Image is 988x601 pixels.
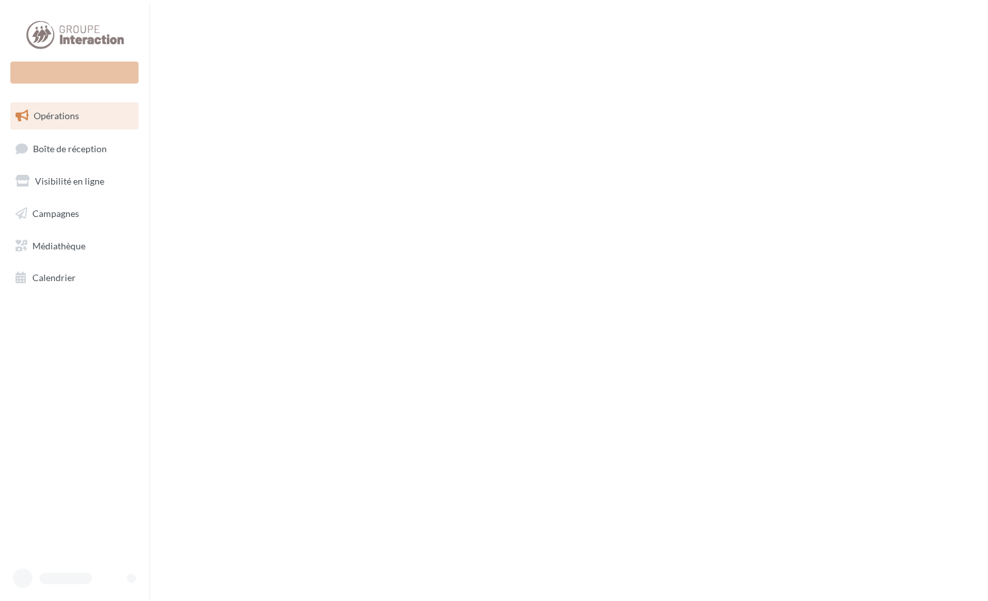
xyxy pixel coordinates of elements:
span: Visibilité en ligne [35,176,104,187]
a: Calendrier [8,264,141,291]
a: Opérations [8,102,141,130]
span: Boîte de réception [33,142,107,153]
span: Opérations [34,110,79,121]
a: Campagnes [8,200,141,227]
span: Campagnes [32,208,79,219]
span: Calendrier [32,272,76,283]
a: Visibilité en ligne [8,168,141,195]
span: Médiathèque [32,240,85,251]
a: Boîte de réception [8,135,141,163]
div: Nouvelle campagne [10,62,139,84]
a: Médiathèque [8,232,141,260]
